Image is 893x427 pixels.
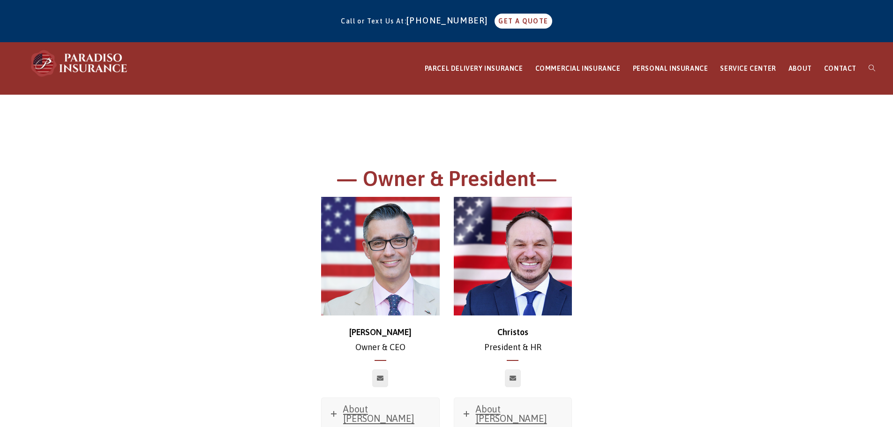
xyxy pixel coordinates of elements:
img: chris-500x500 (1) [321,197,440,315]
a: PARCEL DELIVERY INSURANCE [419,43,529,95]
span: About [PERSON_NAME] [476,404,547,424]
span: PERSONAL INSURANCE [633,65,708,72]
img: Christos_500x500 [454,197,572,315]
span: CONTACT [824,65,856,72]
h1: — Owner & President— [189,165,705,197]
strong: [PERSON_NAME] [349,327,412,337]
a: SERVICE CENTER [714,43,782,95]
a: COMMERCIAL INSURANCE [529,43,627,95]
span: About [PERSON_NAME] [343,404,414,424]
span: ABOUT [788,65,812,72]
img: Paradiso Insurance [28,49,131,77]
a: PERSONAL INSURANCE [627,43,714,95]
span: COMMERCIAL INSURANCE [535,65,621,72]
a: ABOUT [782,43,818,95]
p: Owner & CEO [321,325,440,355]
span: Call or Text Us At: [341,17,406,25]
a: CONTACT [818,43,863,95]
span: SERVICE CENTER [720,65,776,72]
a: GET A QUOTE [495,14,552,29]
p: President & HR [454,325,572,355]
a: [PHONE_NUMBER] [406,15,493,25]
strong: Christos [497,327,528,337]
span: PARCEL DELIVERY INSURANCE [425,65,523,72]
